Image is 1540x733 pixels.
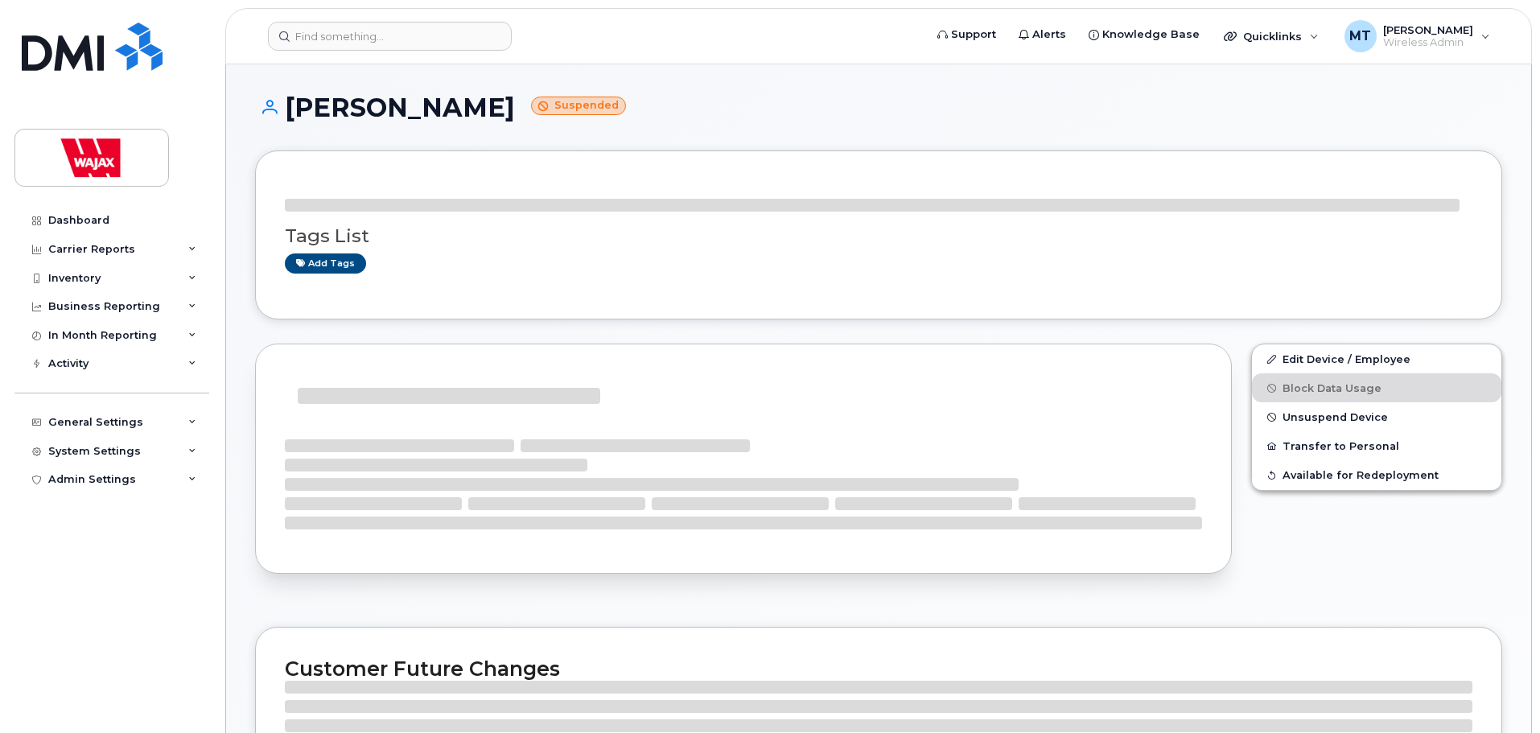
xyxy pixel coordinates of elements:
span: Available for Redeployment [1283,469,1439,481]
button: Transfer to Personal [1252,431,1501,460]
h2: Customer Future Changes [285,657,1472,681]
small: Suspended [531,97,626,115]
button: Unsuspend Device [1252,402,1501,431]
button: Block Data Usage [1252,373,1501,402]
a: Add tags [285,253,366,274]
a: Edit Device / Employee [1252,344,1501,373]
h1: [PERSON_NAME] [255,93,1502,121]
h3: Tags List [285,226,1472,246]
button: Available for Redeployment [1252,460,1501,489]
span: Unsuspend Device [1283,411,1388,423]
